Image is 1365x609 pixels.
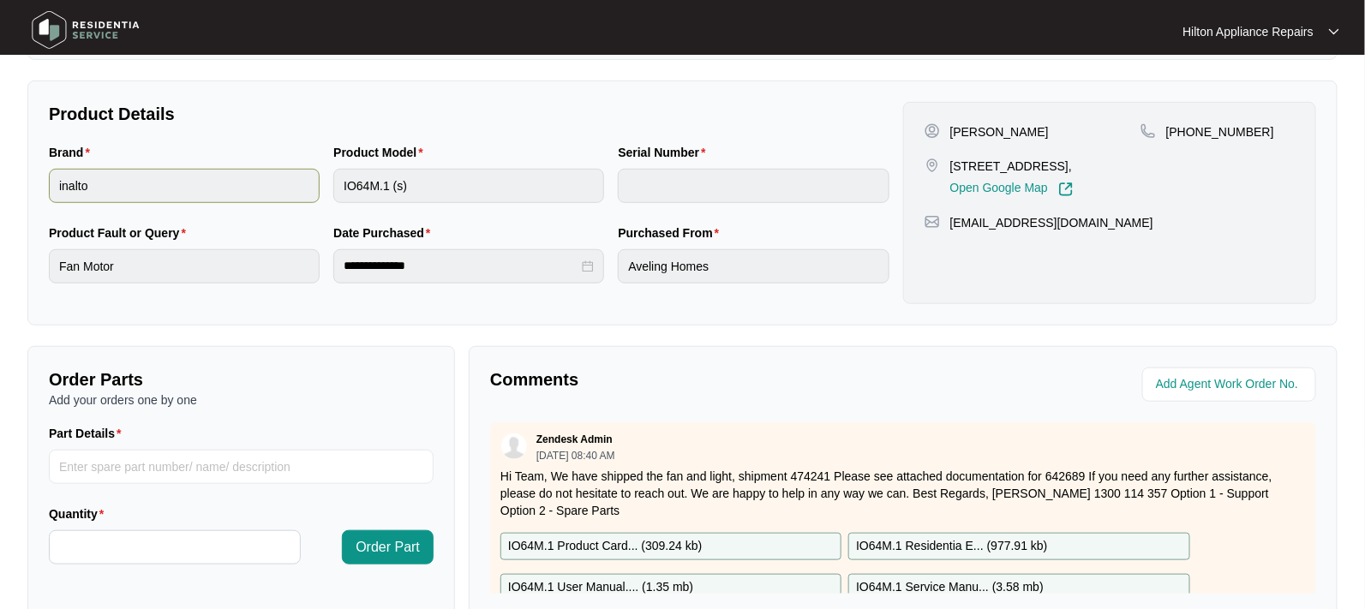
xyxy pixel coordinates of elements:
[618,144,712,161] label: Serial Number
[1140,123,1156,139] img: map-pin
[49,391,434,409] p: Add your orders one by one
[490,367,891,391] p: Comments
[508,578,693,597] p: IO64M.1 User Manual.... ( 1.35 mb )
[49,249,320,284] input: Product Fault or Query
[950,123,1049,140] p: [PERSON_NAME]
[356,537,420,558] span: Order Part
[1182,23,1314,40] p: Hilton Appliance Repairs
[49,450,434,484] input: Part Details
[344,257,578,275] input: Date Purchased
[950,158,1074,175] p: [STREET_ADDRESS],
[49,425,129,442] label: Part Details
[333,144,430,161] label: Product Model
[49,224,193,242] label: Product Fault or Query
[50,531,300,564] input: Quantity
[501,433,527,459] img: user.svg
[342,530,434,564] button: Order Part
[49,102,889,126] p: Product Details
[950,214,1153,231] p: [EMAIL_ADDRESS][DOMAIN_NAME]
[536,433,613,446] p: Zendesk Admin
[1156,374,1306,395] input: Add Agent Work Order No.
[536,451,615,461] p: [DATE] 08:40 AM
[49,367,434,391] p: Order Parts
[856,578,1044,597] p: IO64M.1 Service Manu... ( 3.58 mb )
[618,224,726,242] label: Purchased From
[26,4,146,56] img: residentia service logo
[618,169,889,203] input: Serial Number
[333,169,604,203] input: Product Model
[1166,123,1274,140] p: [PHONE_NUMBER]
[49,144,97,161] label: Brand
[1058,182,1074,197] img: Link-External
[508,537,702,556] p: IO64M.1 Product Card... ( 309.24 kb )
[925,158,940,173] img: map-pin
[618,249,889,284] input: Purchased From
[500,468,1306,519] p: Hi Team, We have shipped the fan and light, shipment 474241 Please see attached documentation for...
[950,182,1074,197] a: Open Google Map
[333,224,437,242] label: Date Purchased
[856,537,1047,556] p: IO64M.1 Residentia E... ( 977.91 kb )
[49,505,111,522] label: Quantity
[925,214,940,230] img: map-pin
[49,169,320,203] input: Brand
[925,123,940,139] img: user-pin
[1329,27,1339,36] img: dropdown arrow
